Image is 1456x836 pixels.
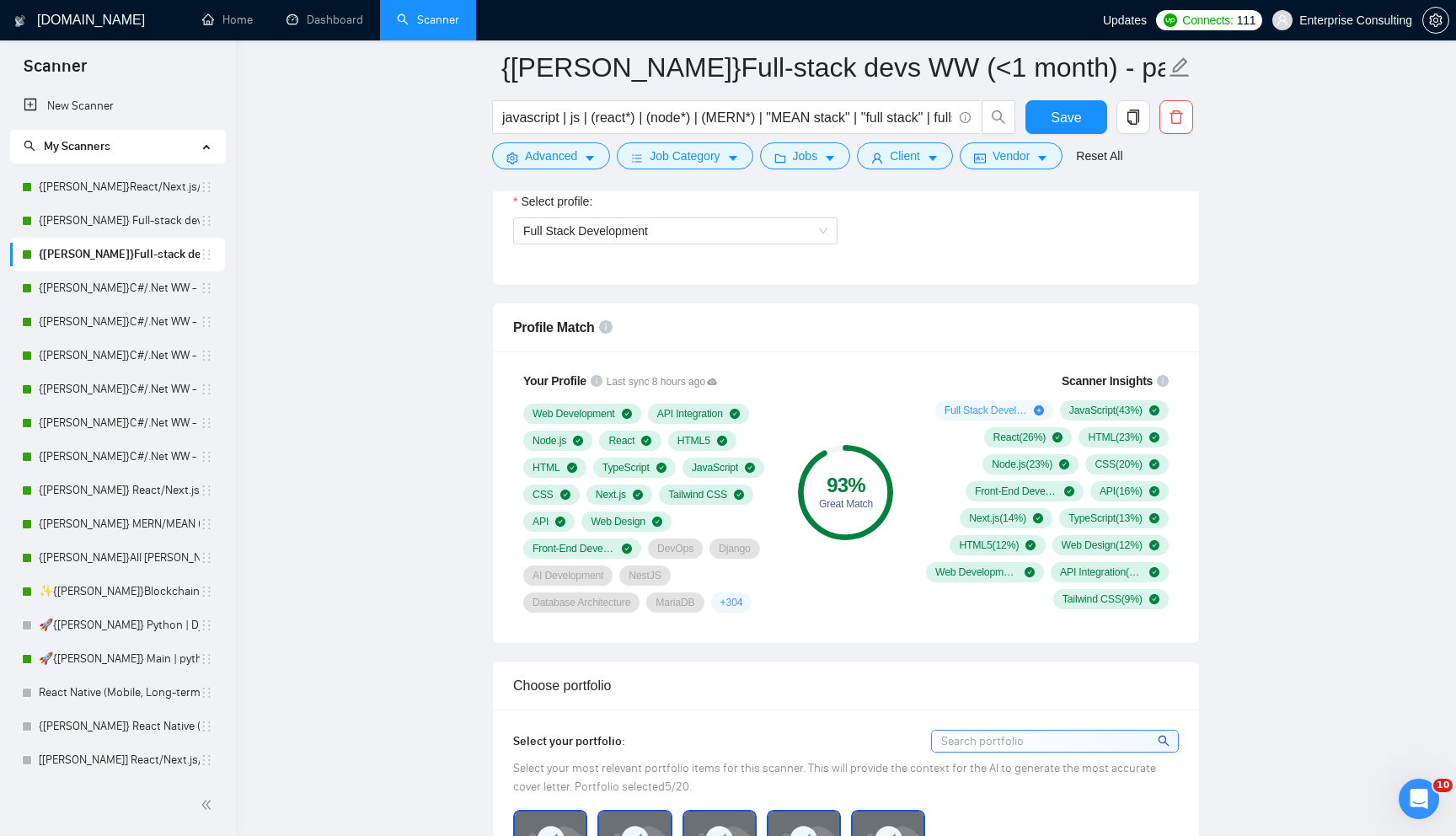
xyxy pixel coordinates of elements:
span: Profile Match [513,320,595,335]
span: Updates [1103,13,1147,27]
a: {[PERSON_NAME]} React Native (Mobile, Long-term) [39,710,200,743]
li: {Kate}React/Next.js/Node.js (Long-term, All Niches) [10,170,225,204]
a: {[PERSON_NAME]}C#/.Net WW - best match [39,271,200,305]
span: info-circle [591,375,602,387]
a: Reset All [1076,147,1122,165]
button: userClientcaret-down [857,142,953,169]
li: {Kate} Full-stack devs WW - pain point [10,204,225,238]
span: JavaScript [692,461,738,474]
span: Tailwind CSS [668,488,727,501]
span: double-left [201,796,217,813]
span: search [24,140,35,152]
span: caret-down [584,152,596,164]
a: dashboardDashboard [286,13,363,27]
a: {[PERSON_NAME]}C#/.Net WW - best match (<1 month, not preferred location) [39,372,200,406]
span: check-circle [633,490,643,500]
span: Full Stack Development [523,224,648,238]
span: My Scanners [44,139,110,153]
span: check-circle [1025,540,1036,550]
li: [Ilya] React/Next.js/Node.js (Short-term, MVP/Startups) [10,743,225,777]
span: user [871,152,883,164]
span: folder [774,152,786,164]
span: check-circle [656,463,666,473]
span: Front-End Development [533,542,615,555]
span: API Integration ( 9 %) [1060,565,1143,579]
span: search [982,110,1014,125]
span: Tailwind CSS ( 9 %) [1063,592,1143,606]
span: Node.js [533,434,566,447]
span: check-circle [1149,513,1159,523]
span: + 304 [720,596,743,609]
li: React Native (Mobile, Long-term) [10,676,225,710]
a: 🚀{[PERSON_NAME]} Python | Django | AI / [39,608,200,642]
span: holder [200,315,213,329]
span: Select your portfolio: [513,734,625,748]
span: React ( 26 %) [993,431,1046,444]
span: HTML [533,461,560,474]
button: copy [1116,100,1150,134]
span: check-circle [560,490,570,500]
li: {Kate}C#/.Net WW - best match (<1 month) [10,339,225,372]
span: holder [200,281,213,295]
span: Advanced [525,147,577,165]
span: check-circle [1149,432,1159,442]
li: {Kate}C#/.Net WW - best match (0 spent, not preferred location) [10,440,225,474]
button: idcardVendorcaret-down [960,142,1063,169]
li: {Kate}C#/.Net WW - best match [10,271,225,305]
span: Web Development ( 12 %) [935,565,1018,579]
a: React Native (Mobile, Long-term) [39,676,200,710]
span: Save [1051,107,1081,128]
a: 🚀{[PERSON_NAME]} Main | python | django | AI (+less than 30 h) [39,642,200,676]
span: HTML ( 23 %) [1088,431,1142,444]
span: check-circle [1149,405,1159,415]
a: New Scanner [24,89,211,123]
a: setting [1422,13,1449,27]
span: Django [719,542,751,555]
span: edit [1169,56,1191,78]
span: holder [200,416,213,430]
span: Job Category [650,147,720,165]
span: check-circle [622,409,632,419]
span: setting [1423,13,1448,27]
span: holder [200,652,213,666]
span: DevOps [657,542,693,555]
span: check-circle [1149,594,1159,604]
a: {[PERSON_NAME]}C#/.Net WW - best match (0 spent) [39,406,200,440]
span: caret-down [824,152,836,164]
span: check-circle [567,463,577,473]
span: Scanner Insights [1062,375,1153,387]
span: user [1277,14,1288,26]
span: 10 [1433,779,1453,792]
span: bars [631,152,643,164]
span: info-circle [1157,375,1169,387]
span: check-circle [1064,486,1074,496]
span: setting [506,152,518,164]
span: Node.js ( 23 %) [992,458,1052,471]
button: barsJob Categorycaret-down [617,142,752,169]
a: {[PERSON_NAME]} Full-stack devs WW - pain point [39,204,200,238]
span: holder [200,720,213,733]
span: info-circle [960,112,971,123]
a: homeHome [202,13,253,27]
span: delete [1160,110,1192,125]
li: {ILYA} React/Next.js/Node.js (Long-term, All Niches) [10,474,225,507]
span: Front-End Development ( 17 %) [975,485,1057,498]
span: holder [200,450,213,464]
span: check-circle [1059,459,1069,469]
span: plus-circle [1034,405,1044,415]
span: check-circle [1033,513,1043,523]
span: holder [200,753,213,767]
span: HTML5 ( 12 %) [959,539,1019,552]
a: [[PERSON_NAME]] React/Next.js/Node.js (Short-term, MVP/Startups) [39,743,200,777]
span: check-circle [1149,459,1159,469]
li: {Kate}C#/.Net WW - best match (<1 month, not preferred location) [10,372,225,406]
span: Next.js ( 14 %) [969,512,1026,525]
img: logo [14,8,26,35]
span: check-circle [573,436,583,446]
a: searchScanner [397,13,459,27]
span: Web Development [533,407,615,421]
span: My Scanners [24,139,110,153]
span: TypeScript [602,461,650,474]
a: ✨{[PERSON_NAME]}Blockchain WW [39,575,200,608]
span: HTML5 [677,434,710,447]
